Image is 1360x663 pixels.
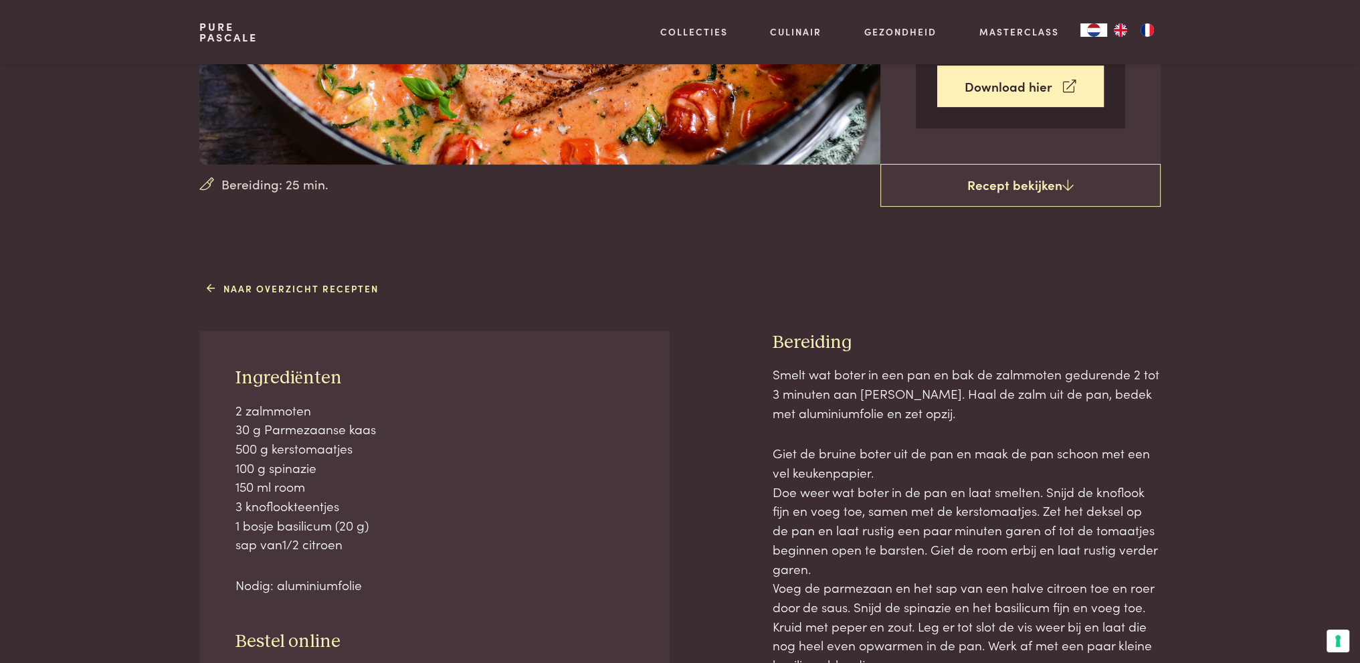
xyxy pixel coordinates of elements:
[221,175,328,194] span: Bereiding: 25 min.
[207,282,379,296] a: Naar overzicht recepten
[864,25,937,39] a: Gezondheid
[1080,23,1107,37] div: Language
[660,25,728,39] a: Collecties
[1107,23,1161,37] ul: Language list
[235,630,634,654] h3: Bestel online
[1080,23,1107,37] a: NL
[286,535,292,553] span: /
[235,575,634,595] p: Nodig: aluminiumfolie
[1080,23,1161,37] aside: Language selected: Nederlands
[1107,23,1134,37] a: EN
[770,25,821,39] a: Culinair
[1134,23,1161,37] a: FR
[937,66,1104,108] a: Download hier
[235,401,634,555] p: 2 zalmmoten 30 g Parmezaanse kaas 500 g kerstomaatjes 100 g spinazie 150 ml room 3 knoflookteentj...
[282,535,286,553] span: 1
[235,369,342,387] span: Ingrediënten
[199,21,258,43] a: PurePascale
[773,331,1161,355] h3: Bereiding
[979,25,1059,39] a: Masterclass
[1327,630,1349,652] button: Uw voorkeuren voor toestemming voor trackingtechnologieën
[880,164,1161,207] a: Recept bekijken
[773,365,1161,422] p: Smelt wat boter in een pan en bak de zalmmoten gedurende 2 tot 3 minuten aan [PERSON_NAME]. Haal ...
